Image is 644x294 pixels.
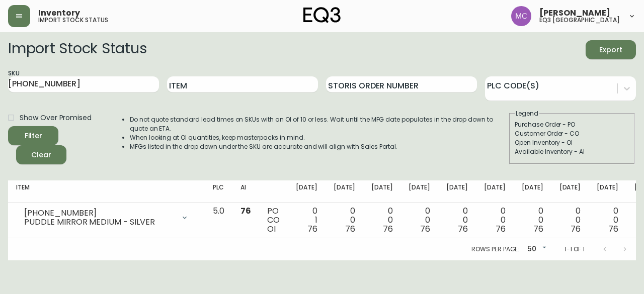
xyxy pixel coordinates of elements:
div: 0 0 [597,207,618,234]
div: Filter [25,130,42,142]
div: Available Inventory - AI [515,147,629,156]
th: [DATE] [551,180,589,203]
span: 76 [496,223,506,235]
th: [DATE] [326,180,363,203]
th: Item [8,180,205,203]
div: Open Inventory - OI [515,138,629,147]
th: AI [232,180,259,203]
div: 0 0 [522,207,543,234]
p: Rows per page: [471,245,519,254]
img: logo [303,7,341,23]
button: Filter [8,126,58,145]
div: 0 0 [409,207,430,234]
span: 76 [383,223,393,235]
span: 76 [533,223,543,235]
div: 50 [523,241,548,258]
button: Export [586,40,636,59]
li: MFGs listed in the drop down under the SKU are accurate and will align with Sales Portal. [130,142,508,151]
div: Customer Order - CO [515,129,629,138]
span: Export [594,44,628,56]
div: 0 0 [446,207,468,234]
div: PO CO [267,207,280,234]
span: Inventory [38,9,80,17]
span: Show Over Promised [20,113,92,123]
div: [PHONE_NUMBER]PUDDLE MIRROR MEDIUM - SILVER [16,207,197,229]
div: 0 1 [296,207,317,234]
span: 76 [307,223,317,235]
img: 6dbdb61c5655a9a555815750a11666cc [511,6,531,26]
h2: Import Stock Status [8,40,146,59]
td: 5.0 [205,203,232,238]
span: 76 [240,205,251,217]
li: When looking at OI quantities, keep masterpacks in mind. [130,133,508,142]
th: [DATE] [438,180,476,203]
th: [DATE] [363,180,401,203]
span: 76 [571,223,581,235]
legend: Legend [515,109,539,118]
h5: eq3 [GEOGRAPHIC_DATA] [539,17,620,23]
span: Clear [24,149,58,161]
span: 76 [608,223,618,235]
span: [PERSON_NAME] [539,9,610,17]
th: [DATE] [514,180,551,203]
div: 0 0 [484,207,506,234]
span: 76 [345,223,355,235]
th: [DATE] [589,180,626,203]
button: Clear [16,145,66,164]
th: [DATE] [288,180,326,203]
th: PLC [205,180,232,203]
div: PUDDLE MIRROR MEDIUM - SILVER [24,218,175,227]
div: 0 0 [371,207,393,234]
div: Purchase Order - PO [515,120,629,129]
span: 76 [420,223,430,235]
p: 1-1 of 1 [565,245,585,254]
th: [DATE] [476,180,514,203]
span: 76 [458,223,468,235]
h5: import stock status [38,17,108,23]
span: OI [267,223,276,235]
div: 0 0 [334,207,355,234]
div: [PHONE_NUMBER] [24,209,175,218]
th: [DATE] [400,180,438,203]
li: Do not quote standard lead times on SKUs with an OI of 10 or less. Wait until the MFG date popula... [130,115,508,133]
div: 0 0 [559,207,581,234]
